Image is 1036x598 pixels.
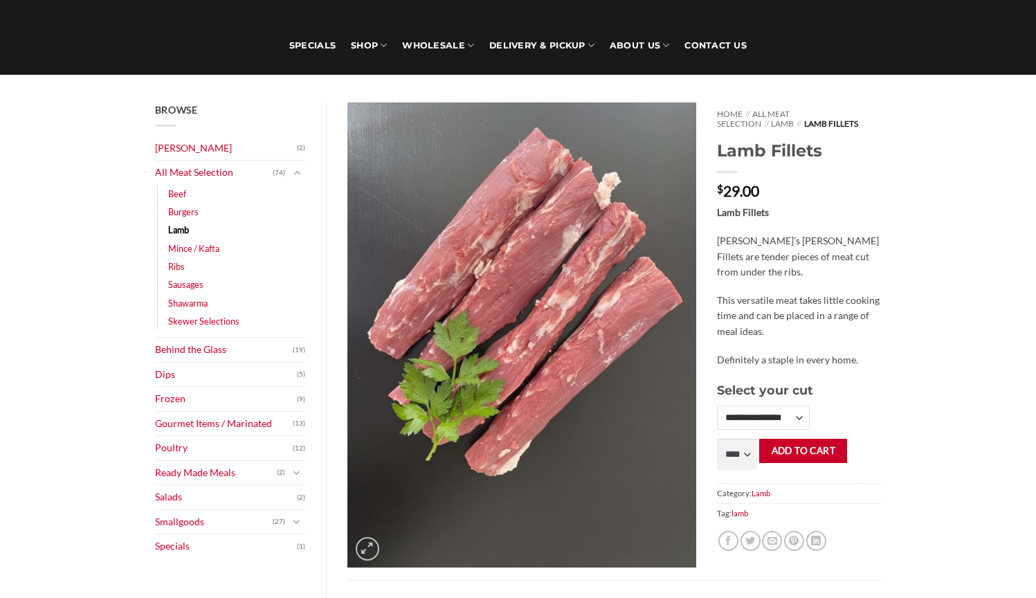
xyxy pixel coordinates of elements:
a: All Meat Selection [717,109,790,129]
span: // [797,118,801,129]
a: Wholesale [402,17,474,75]
a: Behind the Glass [155,338,293,362]
span: (1) [297,536,305,557]
span: Category: [717,483,881,503]
a: Ready Made Meals [155,461,278,485]
a: Home [717,109,743,119]
p: Definitely a staple in every home. [717,352,881,368]
button: Add to cart [759,439,847,463]
a: Delivery & Pickup [489,17,594,75]
a: Smallgoods [155,510,273,534]
img: Lamb Fillets [347,102,696,568]
span: (2) [297,487,305,508]
span: // [745,109,750,119]
span: (19) [293,340,305,361]
span: // [764,118,769,129]
p: [PERSON_NAME]’s [PERSON_NAME] Fillets are tender pieces of meat cut from under the ribs. [717,233,881,280]
a: [PERSON_NAME] [155,136,298,161]
p: This versatile meat takes little cooking time and can be placed in a range of meal ideas. [717,293,881,340]
span: $ [717,183,723,194]
span: (5) [297,364,305,385]
a: Lamb [168,221,189,239]
span: (74) [273,163,285,183]
a: Lamb [771,118,794,129]
a: Specials [289,17,336,75]
span: Tag: [717,503,881,523]
a: Dips [155,363,298,387]
span: (2) [277,462,285,483]
button: Toggle [289,514,305,529]
a: All Meat Selection [155,161,273,185]
span: Lamb Fillets [804,118,858,129]
h1: Lamb Fillets [717,140,881,161]
a: Zoom [356,537,379,561]
a: Email to a Friend [762,531,782,551]
a: Specials [155,534,298,559]
a: SHOP [351,17,387,75]
a: Pin on Pinterest [784,531,804,551]
bdi: 29.00 [717,182,759,199]
span: (9) [297,389,305,410]
span: (12) [293,438,305,459]
a: Burgers [168,203,199,221]
a: Contact Us [684,17,747,75]
a: Beef [168,185,186,203]
a: Mince / Kafta [168,239,219,257]
a: Share on Twitter [740,531,761,551]
a: Sausages [168,275,203,293]
span: Select your cut [717,383,813,397]
a: Skewer Selections [168,312,239,330]
a: Salads [155,485,298,509]
span: Browse [155,104,198,116]
a: lamb [731,509,748,518]
span: (27) [273,511,285,532]
a: Shawarma [168,294,208,312]
a: Frozen [155,387,298,411]
a: Share on Facebook [718,531,738,551]
a: Gourmet Items / Marinated [155,412,293,436]
strong: Lamb Fillets [717,206,769,218]
button: Toggle [289,465,305,480]
a: About Us [610,17,669,75]
a: Ribs [168,257,185,275]
a: Share on LinkedIn [806,531,826,551]
a: Lamb [752,489,770,498]
span: (13) [293,413,305,434]
button: Toggle [289,165,305,181]
span: (2) [297,138,305,158]
a: Poultry [155,436,293,460]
